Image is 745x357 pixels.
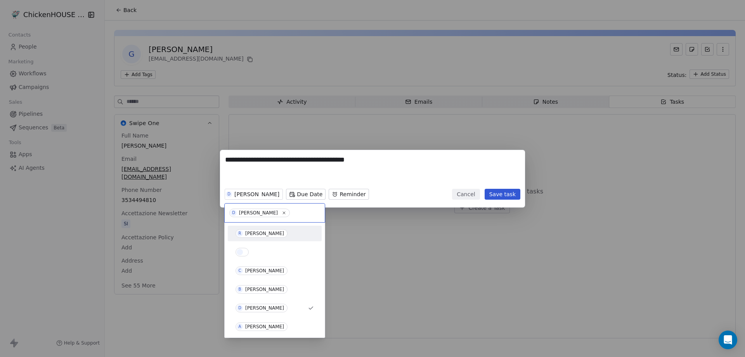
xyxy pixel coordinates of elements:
[232,210,235,216] div: D
[245,287,284,292] div: [PERSON_NAME]
[238,305,241,311] div: D
[245,231,284,236] div: [PERSON_NAME]
[228,226,322,334] div: Suggestions
[239,230,241,237] div: R
[239,210,278,216] div: [PERSON_NAME]
[239,324,241,330] div: A
[245,268,284,273] div: [PERSON_NAME]
[245,324,284,329] div: [PERSON_NAME]
[238,268,241,274] div: C
[239,286,241,293] div: B
[245,305,284,311] div: [PERSON_NAME]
